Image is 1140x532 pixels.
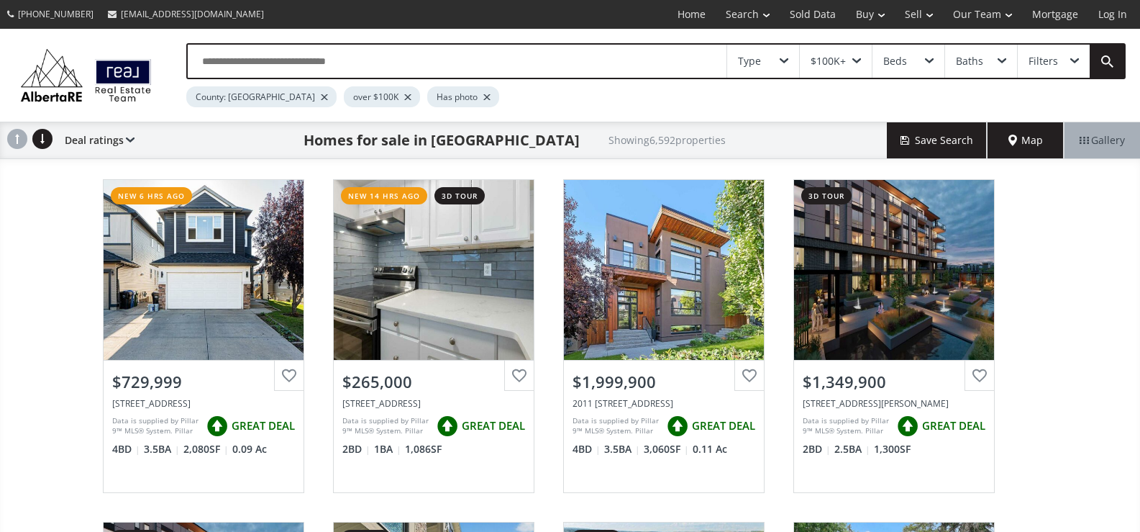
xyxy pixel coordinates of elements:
[144,442,180,456] span: 3.5 BA
[693,442,727,456] span: 0.11 Ac
[304,130,580,150] h1: Homes for sale in [GEOGRAPHIC_DATA]
[549,165,779,508] a: $1,999,9002011 [STREET_ADDRESS]Data is supplied by Pillar 9™ MLS® System. Pillar 9™ is the owner ...
[112,415,199,437] div: Data is supplied by Pillar 9™ MLS® System. Pillar 9™ is the owner of the copyright in its MLS® Sy...
[232,418,295,433] span: GREAT DEAL
[573,442,601,456] span: 4 BD
[121,8,264,20] span: [EMAIL_ADDRESS][DOMAIN_NAME]
[893,412,922,441] img: rating icon
[1080,133,1125,148] span: Gallery
[183,442,229,456] span: 2,080 SF
[112,371,295,393] div: $729,999
[88,165,319,508] a: new 6 hrs ago$729,999[STREET_ADDRESS]Data is supplied by Pillar 9™ MLS® System. Pillar 9™ is the ...
[573,415,660,437] div: Data is supplied by Pillar 9™ MLS® System. Pillar 9™ is the owner of the copyright in its MLS® Sy...
[344,86,420,107] div: over $100K
[883,56,907,66] div: Beds
[608,135,726,145] h2: Showing 6,592 properties
[803,415,890,437] div: Data is supplied by Pillar 9™ MLS® System. Pillar 9™ is the owner of the copyright in its MLS® Sy...
[342,371,525,393] div: $265,000
[186,86,337,107] div: County: [GEOGRAPHIC_DATA]
[956,56,983,66] div: Baths
[604,442,640,456] span: 3.5 BA
[405,442,442,456] span: 1,086 SF
[203,412,232,441] img: rating icon
[1008,133,1043,148] span: Map
[374,442,401,456] span: 1 BA
[887,122,988,158] button: Save Search
[58,122,134,158] div: Deal ratings
[342,442,370,456] span: 2 BD
[573,397,755,410] div: 2011 29 Avenue SW, Calgary, AB T2T 1N4
[803,442,831,456] span: 2 BD
[18,8,94,20] span: [PHONE_NUMBER]
[1064,122,1140,158] div: Gallery
[232,442,267,456] span: 0.09 Ac
[803,397,985,410] div: 4180 Kovitz Avenue NW #206, Calgary, AB T2L 2K7
[663,412,692,441] img: rating icon
[874,442,911,456] span: 1,300 SF
[433,412,462,441] img: rating icon
[319,165,549,508] a: new 14 hrs ago3d tour$265,000[STREET_ADDRESS]Data is supplied by Pillar 9™ MLS® System. Pillar 9™...
[573,371,755,393] div: $1,999,900
[112,442,140,456] span: 4 BD
[112,397,295,410] div: 57 Saddlecrest Park NE, Calgary, AB T3J 5L4
[14,45,158,105] img: Logo
[342,397,525,410] div: 2520 Palliser Drive SW #1005, Calgary, AB T2V 4S9
[692,418,755,433] span: GREAT DEAL
[644,442,689,456] span: 3,060 SF
[779,165,1009,508] a: 3d tour$1,349,900[STREET_ADDRESS][PERSON_NAME]Data is supplied by Pillar 9™ MLS® System. Pillar 9...
[462,418,525,433] span: GREAT DEAL
[738,56,761,66] div: Type
[101,1,271,27] a: [EMAIL_ADDRESS][DOMAIN_NAME]
[803,371,985,393] div: $1,349,900
[988,122,1064,158] div: Map
[811,56,846,66] div: $100K+
[922,418,985,433] span: GREAT DEAL
[342,415,429,437] div: Data is supplied by Pillar 9™ MLS® System. Pillar 9™ is the owner of the copyright in its MLS® Sy...
[1029,56,1058,66] div: Filters
[427,86,499,107] div: Has photo
[834,442,870,456] span: 2.5 BA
